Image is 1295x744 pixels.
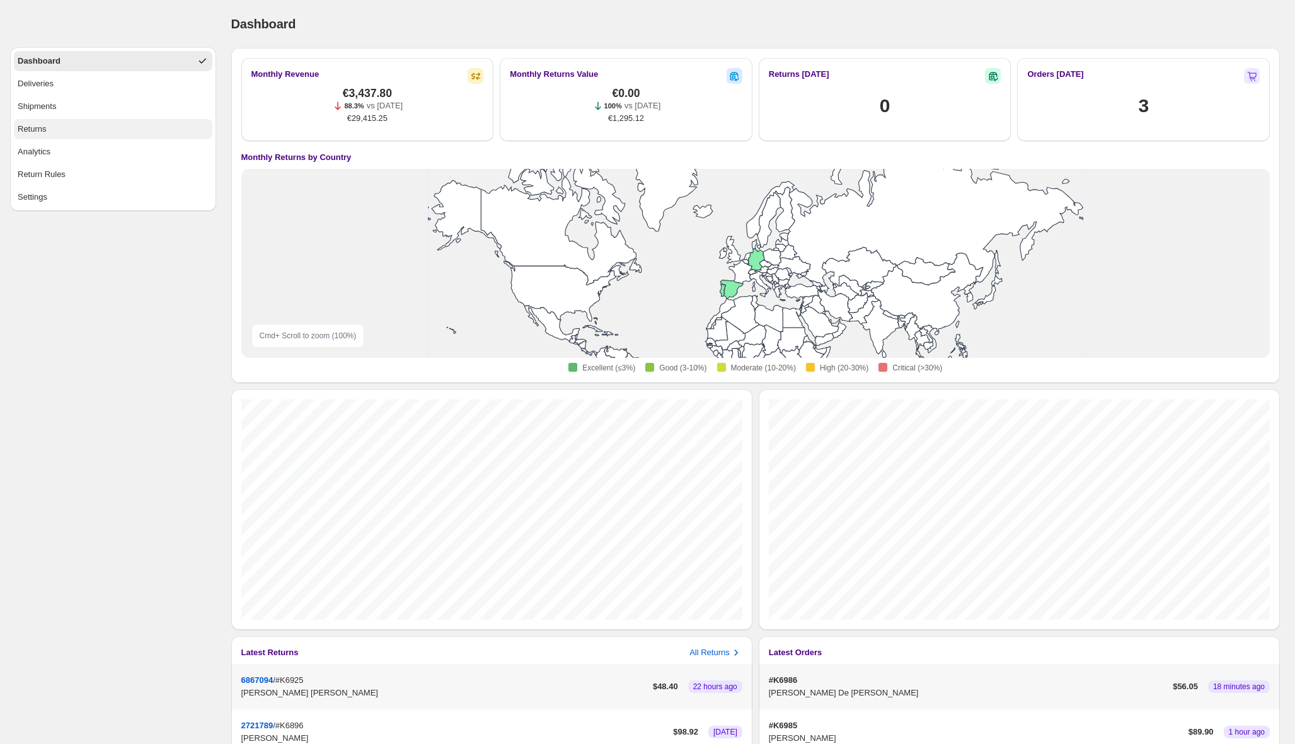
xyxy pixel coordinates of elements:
[343,87,392,100] span: €3,437.80
[769,687,1168,699] p: [PERSON_NAME] De [PERSON_NAME]
[251,68,319,81] h2: Monthly Revenue
[769,68,829,81] h2: Returns [DATE]
[1173,680,1198,693] p: $ 56.05
[18,191,47,203] div: Settings
[880,93,890,118] h1: 0
[604,102,622,110] span: 100%
[582,363,635,373] span: Excellent (≤3%)
[14,74,212,94] button: Deliveries
[608,112,644,125] span: €1,295.12
[241,721,273,730] button: 2721789
[673,726,698,738] p: $ 98.92
[241,687,648,699] p: [PERSON_NAME] [PERSON_NAME]
[713,727,737,737] span: [DATE]
[14,96,212,117] button: Shipments
[367,100,403,112] p: vs [DATE]
[275,675,304,685] span: #K6925
[769,674,1168,687] p: #K6986
[14,51,212,71] button: Dashboard
[510,68,598,81] h2: Monthly Returns Value
[689,646,742,659] button: All Returns
[231,17,296,31] span: Dashboard
[693,682,737,692] span: 22 hours ago
[624,100,661,112] p: vs [DATE]
[689,646,730,659] h3: All Returns
[820,363,868,373] span: High (20-30%)
[14,142,212,162] button: Analytics
[1027,68,1083,81] h2: Orders [DATE]
[1138,93,1148,118] h1: 3
[18,100,56,113] div: Shipments
[251,324,365,348] div: Cmd + Scroll to zoom ( 100 %)
[769,719,1183,732] p: #K6985
[347,112,388,125] span: €29,415.25
[1229,727,1265,737] span: 1 hour ago
[18,146,50,158] div: Analytics
[241,675,273,685] button: 6867094
[653,680,678,693] p: $ 48.40
[18,123,47,135] div: Returns
[1213,682,1265,692] span: 18 minutes ago
[241,646,299,659] h3: Latest Returns
[659,363,706,373] span: Good (3-10%)
[14,187,212,207] button: Settings
[14,164,212,185] button: Return Rules
[18,77,54,90] div: Deliveries
[769,646,822,659] h3: Latest Orders
[18,168,66,181] div: Return Rules
[731,363,796,373] span: Moderate (10-20%)
[241,151,352,164] h4: Monthly Returns by Country
[275,721,304,730] span: #K6896
[344,102,364,110] span: 88.3%
[1189,726,1214,738] p: $ 89.90
[892,363,942,373] span: Critical (>30%)
[241,674,648,699] div: /
[14,119,212,139] button: Returns
[612,87,640,100] span: €0.00
[18,55,60,67] div: Dashboard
